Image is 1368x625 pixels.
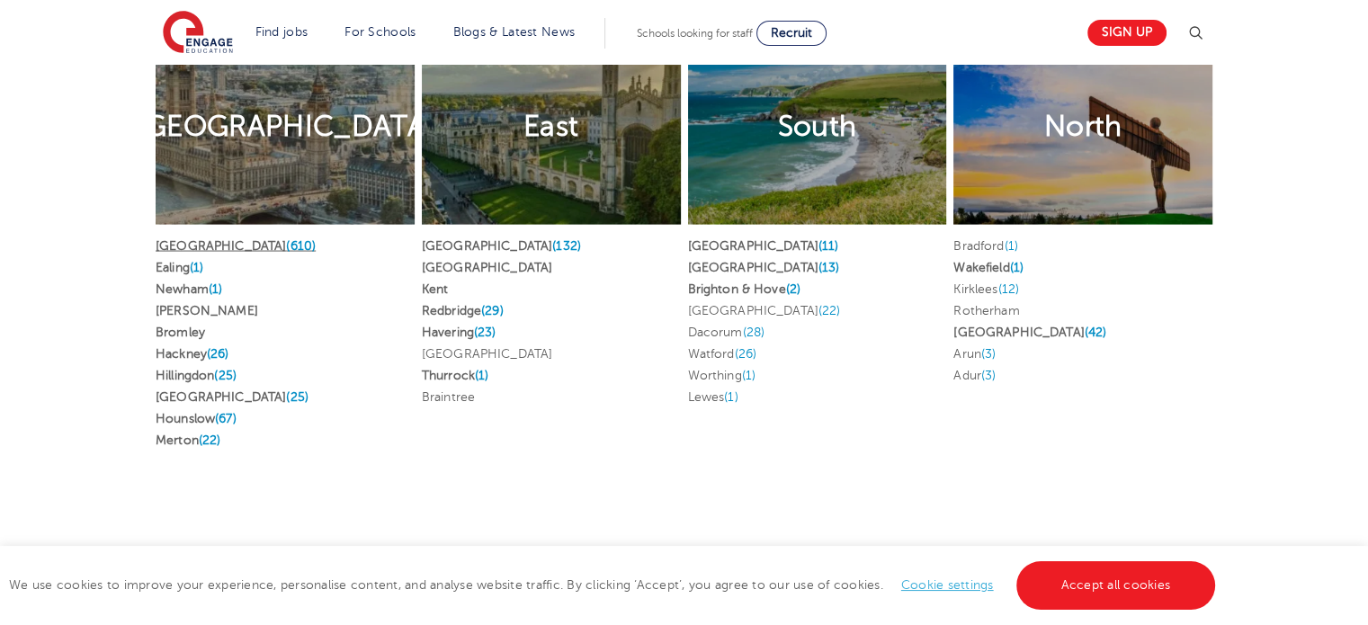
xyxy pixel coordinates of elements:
[981,369,996,382] span: (3)
[156,239,316,253] a: [GEOGRAPHIC_DATA](610)
[953,344,1212,365] li: Arun
[255,25,308,39] a: Find jobs
[137,108,434,146] h2: [GEOGRAPHIC_DATA]
[786,282,800,296] span: (2)
[344,25,416,39] a: For Schools
[688,365,947,387] li: Worthing
[199,433,221,447] span: (22)
[422,282,449,296] a: Kent
[953,300,1212,322] li: Rotherham
[688,387,947,408] li: Lewes
[422,239,581,253] a: [GEOGRAPHIC_DATA](132)
[453,25,576,39] a: Blogs & Latest News
[156,369,237,382] a: Hillingdon(25)
[207,347,229,361] span: (26)
[743,326,765,339] span: (28)
[953,279,1212,300] li: Kirklees
[523,108,578,146] h2: East
[209,282,222,296] span: (1)
[474,326,496,339] span: (23)
[9,578,1220,592] span: We use cookies to improve your experience, personalise content, and analyse website traffic. By c...
[953,261,1024,274] a: Wakefield(1)
[688,344,947,365] li: Watford
[688,282,801,296] a: Brighton & Hove(2)
[286,390,308,404] span: (25)
[981,347,996,361] span: (3)
[422,369,489,382] a: Thurrock(1)
[818,261,840,274] span: (13)
[156,282,222,296] a: Newham(1)
[1010,261,1024,274] span: (1)
[742,369,756,382] span: (1)
[214,369,237,382] span: (25)
[818,239,839,253] span: (11)
[953,236,1212,257] li: Bradford
[688,322,947,344] li: Dacorum
[1085,326,1107,339] span: (42)
[997,282,1019,296] span: (12)
[552,239,581,253] span: (132)
[688,239,839,253] a: [GEOGRAPHIC_DATA](11)
[422,387,681,408] li: Braintree
[818,304,841,317] span: (22)
[163,11,233,56] img: Engage Education
[475,369,488,382] span: (1)
[953,365,1212,387] li: Adur
[190,261,203,274] span: (1)
[1016,561,1216,610] a: Accept all cookies
[422,304,504,317] a: Redbridge(29)
[481,304,504,317] span: (29)
[901,578,994,592] a: Cookie settings
[156,390,308,404] a: [GEOGRAPHIC_DATA](25)
[724,390,738,404] span: (1)
[422,261,552,274] a: [GEOGRAPHIC_DATA]
[1044,108,1122,146] h2: North
[778,108,857,146] h2: South
[735,347,757,361] span: (26)
[156,347,229,361] a: Hackney(26)
[156,412,237,425] a: Hounslow(67)
[688,300,947,322] li: [GEOGRAPHIC_DATA]
[1087,20,1167,46] a: Sign up
[756,21,827,46] a: Recruit
[953,326,1106,339] a: [GEOGRAPHIC_DATA](42)
[422,326,496,339] a: Havering(23)
[286,239,316,253] span: (610)
[1004,239,1017,253] span: (1)
[156,304,258,317] a: [PERSON_NAME]
[156,261,203,274] a: Ealing(1)
[215,412,237,425] span: (67)
[771,26,812,40] span: Recruit
[688,261,840,274] a: [GEOGRAPHIC_DATA](13)
[156,326,205,339] a: Bromley
[637,27,753,40] span: Schools looking for staff
[422,344,681,365] li: [GEOGRAPHIC_DATA]
[156,433,220,447] a: Merton(22)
